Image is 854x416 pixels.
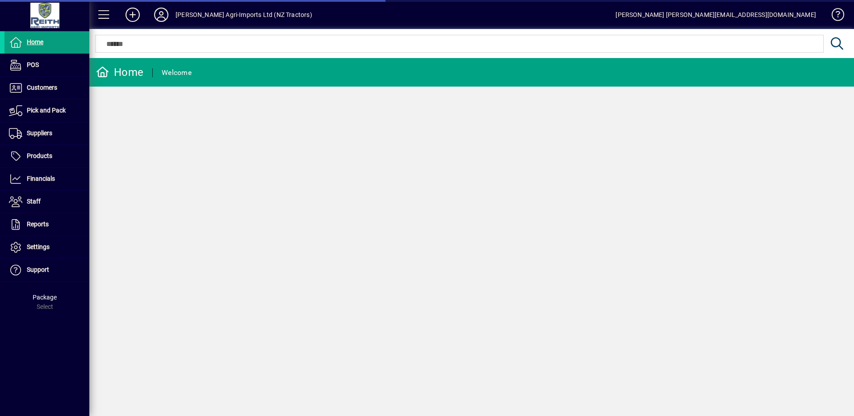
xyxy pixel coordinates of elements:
span: Home [27,38,43,46]
a: Staff [4,191,89,213]
span: Support [27,266,49,273]
a: Financials [4,168,89,190]
button: Profile [147,7,176,23]
button: Add [118,7,147,23]
a: Knowledge Base [825,2,843,31]
div: Welcome [162,66,192,80]
a: Reports [4,213,89,236]
span: Financials [27,175,55,182]
a: Products [4,145,89,167]
a: POS [4,54,89,76]
span: Package [33,294,57,301]
span: POS [27,61,39,68]
div: Home [96,65,143,79]
div: [PERSON_NAME] Agri-Imports Ltd (NZ Tractors) [176,8,312,22]
span: Reports [27,220,49,228]
a: Suppliers [4,122,89,145]
div: [PERSON_NAME] [PERSON_NAME][EMAIL_ADDRESS][DOMAIN_NAME] [615,8,816,22]
a: Settings [4,236,89,258]
span: Suppliers [27,129,52,137]
a: Pick and Pack [4,100,89,122]
span: Staff [27,198,41,205]
span: Settings [27,243,50,250]
span: Customers [27,84,57,91]
a: Support [4,259,89,281]
span: Pick and Pack [27,107,66,114]
a: Customers [4,77,89,99]
span: Products [27,152,52,159]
